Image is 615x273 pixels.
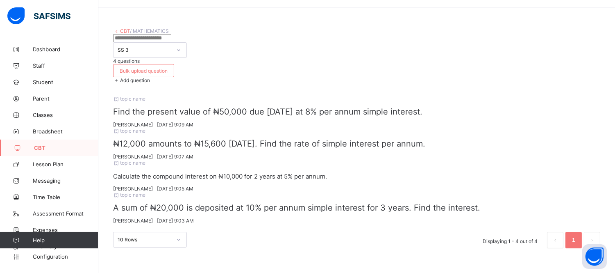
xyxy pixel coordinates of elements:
[118,237,172,243] div: 10 Rows
[113,172,327,180] span: Calculate the compound interest on ₦10,000 for 2 years at 5% per annum.
[584,232,600,248] button: next page
[113,154,153,160] span: [PERSON_NAME]
[157,218,194,224] span: [DATE] 9:03 AM
[113,192,145,198] span: topic name
[34,145,98,151] span: CBT
[113,107,422,117] span: ​Find the present value of ₦50,000 due [DATE] at 8% per annum simple interest.
[120,68,168,74] span: Bulk upload question
[113,128,145,134] span: topic name
[33,210,98,217] span: Assessment Format
[33,177,98,184] span: Messaging
[582,244,607,269] button: Open asap
[33,95,98,102] span: Parent
[33,112,98,118] span: Classes
[477,232,544,248] li: Displaying 1 - 4 out of 4
[130,28,169,34] span: / MATHEMATICS
[113,139,425,149] span: ​₦12,000 amounts to ₦15,600 [DATE]. Find the rate of simple interest per annum.
[120,77,150,83] span: Add question
[113,171,600,181] p: ​ ​​
[7,7,70,25] img: safsims
[113,186,153,192] span: [PERSON_NAME]
[33,227,98,233] span: Expenses
[113,218,153,224] span: [PERSON_NAME]
[33,79,98,85] span: Student
[584,232,600,248] li: 下一页
[547,232,563,248] li: 上一页
[113,139,600,149] p: ​
[157,154,193,160] span: [DATE] 9:07 AM
[157,122,193,128] span: [DATE] 9:09 AM
[113,203,480,213] span: A sum of ₦20,000 is deposited at 10% per annum simple interest for 3 years. Find the interest.
[120,28,130,34] a: CBT
[33,237,98,243] span: Help
[33,128,98,135] span: Broadsheet
[570,235,577,245] a: 1
[33,194,98,200] span: Time Table
[113,122,153,128] span: [PERSON_NAME]
[547,232,563,248] button: prev page
[33,161,98,167] span: Lesson Plan
[113,160,145,166] span: topic name
[33,46,98,53] span: Dashboard
[33,62,98,69] span: Staff
[157,186,193,192] span: [DATE] 9:05 AM
[118,47,172,53] div: SS 3
[33,253,98,260] span: Configuration
[113,96,145,102] span: topic name
[113,58,140,64] span: 4 questions
[565,232,582,248] li: 1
